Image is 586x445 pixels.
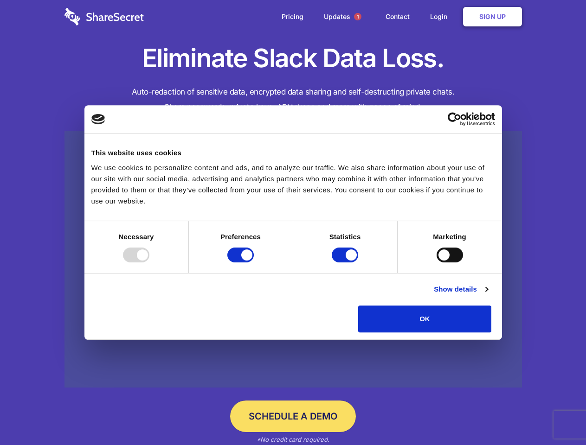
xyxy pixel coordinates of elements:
a: Pricing [272,2,313,31]
h1: Eliminate Slack Data Loss. [64,42,522,75]
a: Login [421,2,461,31]
a: Sign Up [463,7,522,26]
img: logo [91,114,105,124]
a: Show details [434,284,488,295]
strong: Statistics [329,233,361,241]
em: *No credit card required. [257,436,329,443]
strong: Preferences [220,233,261,241]
div: We use cookies to personalize content and ads, and to analyze our traffic. We also share informat... [91,162,495,207]
a: Wistia video thumbnail [64,131,522,388]
a: Contact [376,2,419,31]
strong: Marketing [433,233,466,241]
img: logo-wordmark-white-trans-d4663122ce5f474addd5e946df7df03e33cb6a1c49d2221995e7729f52c070b2.svg [64,8,144,25]
div: This website uses cookies [91,147,495,159]
span: 1 [354,13,361,20]
button: OK [358,305,491,332]
a: Usercentrics Cookiebot - opens in a new window [414,112,495,126]
a: Schedule a Demo [230,400,356,432]
strong: Necessary [119,233,154,241]
h4: Auto-redaction of sensitive data, encrypted data sharing and self-destructing private chats. Shar... [64,84,522,115]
